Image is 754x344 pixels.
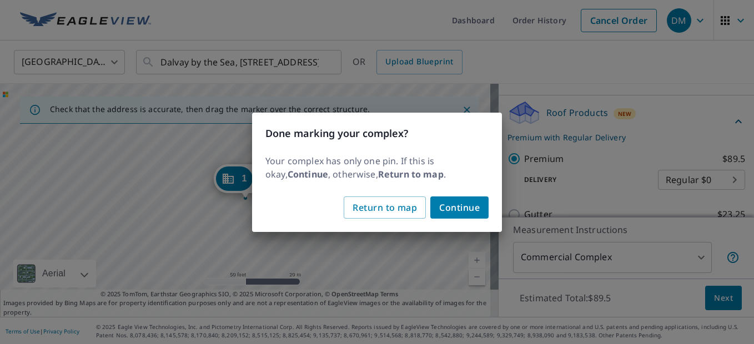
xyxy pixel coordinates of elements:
span: Return to map [353,200,417,215]
button: Return to map [344,196,426,219]
p: Your complex has only one pin. If this is okay, , otherwise, . [265,154,489,181]
button: Continue [430,196,489,219]
b: Return to map [378,168,444,180]
h3: Done marking your complex? [265,126,489,141]
b: Continue [288,168,328,180]
span: Continue [439,200,480,215]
